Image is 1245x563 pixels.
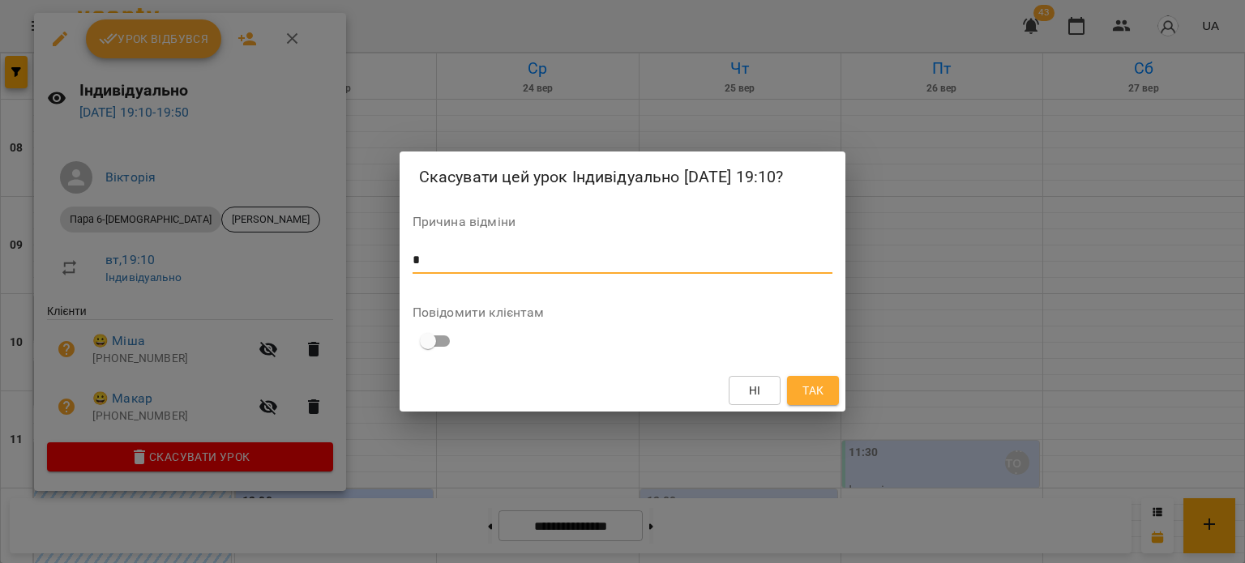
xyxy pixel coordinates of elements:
[802,381,824,400] span: Так
[419,164,827,190] h2: Скасувати цей урок Індивідуально [DATE] 19:10?
[787,376,839,405] button: Так
[749,381,761,400] span: Ні
[729,376,781,405] button: Ні
[413,215,833,228] label: Причина відміни
[413,306,833,319] label: Повідомити клієнтам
